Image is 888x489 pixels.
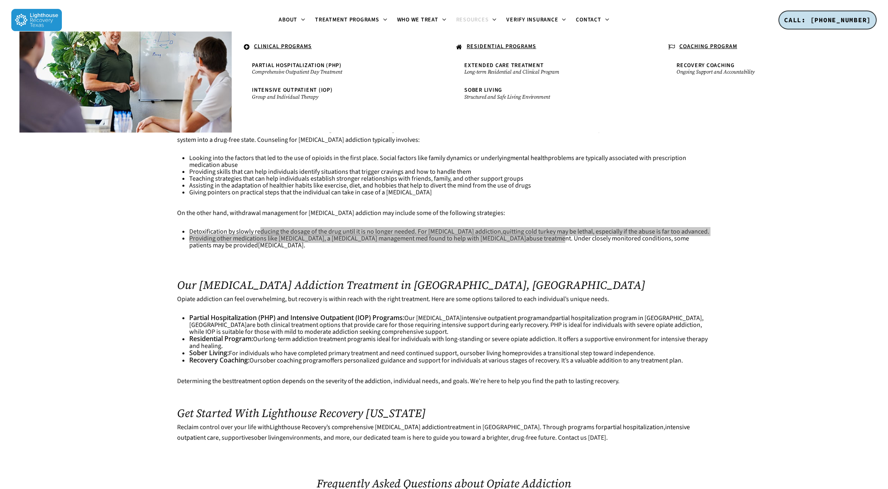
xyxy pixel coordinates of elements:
[177,377,619,386] span: Determining the best , individual needs, and goals. We’re here to help you find the path to lasti...
[460,59,640,79] a: Extended Care TreatmentLong-term Residential and Clinical Program
[506,16,558,24] span: Verify Insurance
[464,69,636,75] small: Long-term Residential and Clinical Program
[501,17,571,23] a: Verify Insurance
[784,16,871,24] span: CALL: [PHONE_NUMBER]
[464,94,636,100] small: Structured and Safe Living Environment
[677,61,735,70] span: Recovery Coaching
[189,182,710,189] li: Assisting in the adaptation of healthier habits like exercise, diet, and hobbies that help to div...
[240,40,436,55] a: CLINICAL PROGRAMS
[664,40,861,55] a: COACHING PROGRAM
[177,208,710,228] p: On the other hand, withdrawal management for [MEDICAL_DATA] addiction may include some of the fol...
[32,42,34,51] span: .
[264,335,371,344] a: long-term addiction treatment program
[189,356,249,365] b: Recovery Coaching:
[177,124,710,155] p: The treatment for [MEDICAL_DATA] is twofold: and withdrawal management. The first focuses on the ...
[177,422,710,443] p: Reclaim control over your life with treatment in [GEOGRAPHIC_DATA]. Through programs for , , supp...
[229,349,655,358] span: For individuals who have completed primary treatment and need continued support, our provides a t...
[778,11,877,30] a: CALL: [PHONE_NUMBER]
[189,314,704,329] a: partial hospitalization program in [GEOGRAPHIC_DATA], [GEOGRAPHIC_DATA]
[189,313,404,322] b: Partial Hospitalization (PHP) and Intensive Outpatient (IOP) Programs:
[571,17,614,23] a: Contact
[510,154,548,162] a: mental health
[252,69,424,75] small: Comprehensive Outpatient Day Treatment
[189,189,710,196] li: Giving pointers on practical steps that the individual can take in case of a [MEDICAL_DATA]
[672,59,852,79] a: Recovery CoachingOngoing Support and Accountability
[462,314,541,322] a: intensive outpatient program
[456,16,489,24] span: Resources
[576,16,601,24] span: Contact
[258,241,304,250] a: [MEDICAL_DATA]
[248,59,428,79] a: Partial Hospitalization (PHP)Comprehensive Outpatient Day Treatment
[177,278,710,291] h2: Our [MEDICAL_DATA] Addiction Treatment in [GEOGRAPHIC_DATA], [GEOGRAPHIC_DATA]
[248,83,428,104] a: Intensive Outpatient (IOP)Group and Individual Therapy
[189,334,253,343] b: Residential Program:
[679,42,737,51] u: COACHING PROGRAM
[460,83,640,104] a: Sober LivingStructured and Safe Living Environment
[274,17,310,23] a: About
[260,356,327,365] a: sober coaching program
[526,234,571,243] a: abuse treatment
[392,17,451,23] a: Who We Treat
[189,348,229,357] b: Sober Living:
[189,228,710,235] li: Detoxification by slowly reducing the dosage of the drug until it is no longer needed. For [MEDIC...
[189,155,710,169] li: Looking into the factors that led to the use of opioids in the first place. Social factors like f...
[604,423,664,432] a: partial hospitalization
[252,94,424,100] small: Group and Individual Therapy
[451,17,502,23] a: Resources
[189,320,702,336] span: are both clinical treatment options that provide care for those requiring intensive support durin...
[464,86,502,94] span: Sober Living
[397,16,438,24] span: Who We Treat
[189,335,708,350] span: Our is ideal for individuals with long-standing or severe opiate addiction. It offers a supportiv...
[189,314,710,335] li: Our [MEDICAL_DATA] and
[11,9,62,31] img: Lighthouse Recovery Texas
[252,86,333,94] span: Intensive Outpatient (IOP)
[177,407,710,419] h2: Get Started With Lighthouse Recovery [US_STATE]
[310,17,392,23] a: Treatment Programs
[234,377,391,386] a: treatment option depends on the severity of the addiction
[270,423,448,432] a: Lighthouse Recovery’s comprehensive [MEDICAL_DATA] addiction
[467,42,536,51] u: RESIDENTIAL PROGRAMS
[189,235,710,249] li: Providing other medications like [MEDICAL_DATA], a [MEDICAL_DATA] management med found to help wi...
[252,61,342,70] span: Partial Hospitalization (PHP)
[177,295,609,304] span: Opiate addiction can feel overwhelming, but recovery is within reach with the right treatment. He...
[279,16,297,24] span: About
[254,42,312,51] u: CLINICAL PROGRAMS
[503,227,593,236] a: quitting cold turkey may be lethal
[27,40,224,54] a: .
[677,69,848,75] small: Ongoing Support and Accountability
[251,433,283,442] a: sober living
[189,175,710,182] li: Teaching strategies that can help individuals establish stronger relationships with friends, fami...
[464,61,543,70] span: Extended Care Treatment
[177,423,690,442] a: intensive outpatient care
[469,349,518,358] a: sober living home
[189,169,710,175] li: Providing skills that can help individuals identify situations that trigger cravings and how to h...
[315,16,379,24] span: Treatment Programs
[452,40,648,55] a: RESIDENTIAL PROGRAMS
[249,356,683,365] span: Our offers personalized guidance and support for individuals at various stages of recovery. It’s ...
